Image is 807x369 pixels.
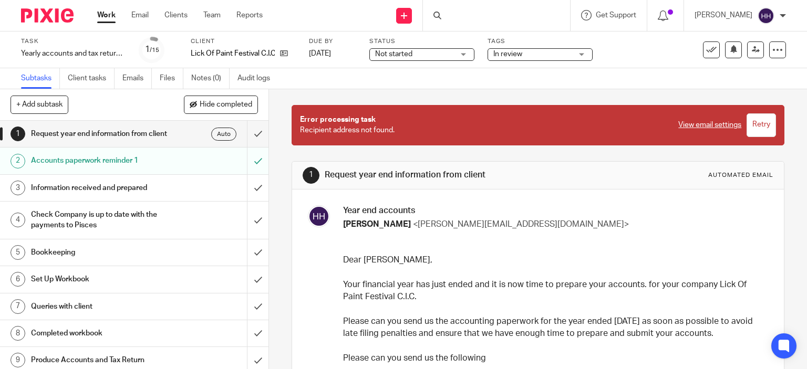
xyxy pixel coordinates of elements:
[708,171,773,180] div: Automated email
[11,96,68,113] button: + Add subtask
[695,10,752,20] p: [PERSON_NAME]
[160,68,183,89] a: Files
[11,154,25,168] div: 2
[21,8,74,23] img: Pixie
[11,272,25,287] div: 6
[31,153,168,168] h1: Accounts paperwork reminder 1
[343,279,766,303] p: Your financial year has just ended and it is now time to prepare your accounts. for your company ...
[21,48,126,59] div: Yearly accounts and tax return - Automatic - [DATE]
[303,167,319,184] div: 1
[184,96,258,113] button: Hide completed
[150,47,159,53] small: /15
[343,315,766,340] p: Please can you send us the accounting paperwork for the year ended [DATE] as soon as possible to ...
[300,116,376,123] span: Error processing task
[375,50,412,58] span: Not started
[31,245,168,260] h1: Bookkeeping
[309,37,356,46] label: Due by
[369,37,474,46] label: Status
[237,68,278,89] a: Audit logs
[325,170,560,181] h1: Request year end information from client
[488,37,593,46] label: Tags
[11,353,25,367] div: 9
[97,10,116,20] a: Work
[308,205,330,227] img: svg%3E
[678,120,741,130] a: View email settings
[343,352,766,364] p: Please can you send us the following
[31,299,168,314] h1: Queries with client
[131,10,149,20] a: Email
[236,10,263,20] a: Reports
[747,113,776,137] input: Retry
[343,254,766,266] p: Dear [PERSON_NAME],
[145,44,159,56] div: 1
[31,352,168,368] h1: Produce Accounts and Tax Return
[300,114,668,136] p: Recipient address not found.
[343,205,766,216] h3: Year end accounts
[11,299,25,314] div: 7
[164,10,188,20] a: Clients
[191,48,275,59] p: Lick Of Paint Festival C.I.C.
[21,48,126,59] div: Yearly accounts and tax return - Automatic - December 2023
[493,50,522,58] span: In review
[203,10,221,20] a: Team
[758,7,774,24] img: svg%3E
[21,37,126,46] label: Task
[11,181,25,195] div: 3
[211,128,236,141] div: Auto
[31,271,168,287] h1: Set Up Workbook
[31,126,168,142] h1: Request year end information from client
[200,101,252,109] span: Hide completed
[31,180,168,196] h1: Information received and prepared
[122,68,152,89] a: Emails
[11,126,25,141] div: 1
[68,68,115,89] a: Client tasks
[11,245,25,260] div: 5
[596,12,636,19] span: Get Support
[413,220,629,228] span: <[PERSON_NAME][EMAIL_ADDRESS][DOMAIN_NAME]>
[21,68,60,89] a: Subtasks
[11,326,25,341] div: 8
[11,213,25,227] div: 4
[191,68,230,89] a: Notes (0)
[31,207,168,234] h1: Check Company is up to date with the payments to Pisces
[191,37,296,46] label: Client
[309,50,331,57] span: [DATE]
[31,325,168,341] h1: Completed workbook
[343,220,411,228] span: [PERSON_NAME]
